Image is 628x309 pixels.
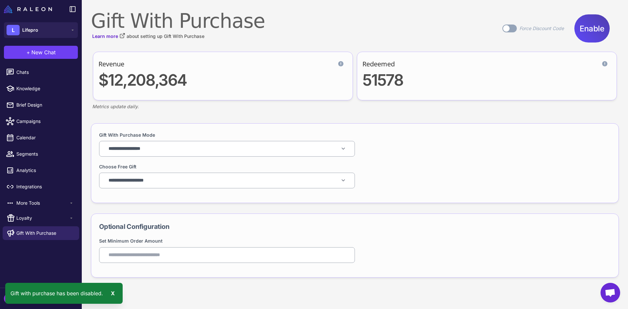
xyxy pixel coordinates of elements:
[99,131,155,138] label: Gift With Purchase Mode
[601,283,620,302] div: Open chat
[108,288,117,299] div: X
[4,293,17,304] div: B
[99,163,136,170] label: Choose Free Gift
[3,65,79,79] a: Chats
[4,5,55,13] a: Raleon Logo
[16,118,74,125] span: Campaigns
[5,283,123,304] div: Gift with purchase has been disabled.
[99,222,611,232] p: Optional Configuration
[22,26,38,34] span: Lifepro
[98,70,187,90] span: $12,208,364
[3,114,79,128] a: Campaigns
[31,48,56,56] span: New Chat
[4,22,78,38] button: LLifepro
[4,5,52,13] img: Raleon Logo
[16,230,56,237] span: Gift With Purchase
[3,163,79,177] a: Analytics
[580,18,604,39] span: Enable
[92,103,139,110] span: Metrics update daily.
[16,167,74,174] span: Analytics
[4,46,78,59] button: +New Chat
[16,101,74,109] span: Brief Design
[3,147,79,161] a: Segments
[127,33,204,40] span: about setting up Gift With Purchase
[16,183,74,190] span: Integrations
[16,134,74,141] span: Calendar
[7,25,20,35] div: L
[3,82,79,95] a: Knowledge
[16,85,74,92] span: Knowledge
[519,25,564,32] div: Force Discount Code
[362,60,395,68] div: Redeemed
[3,131,79,145] a: Calendar
[26,48,30,56] span: +
[91,9,265,33] div: Gift With Purchase
[16,199,69,207] span: More Tools
[362,70,403,90] span: 51578
[3,98,79,112] a: Brief Design
[98,60,124,68] div: Revenue
[16,150,74,158] span: Segments
[3,226,79,240] a: Gift With Purchase
[16,69,74,76] span: Chats
[92,33,125,40] a: Learn more
[99,238,163,244] label: Set Minimum Order Amount
[16,215,69,222] span: Loyalty
[3,180,79,194] a: Integrations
